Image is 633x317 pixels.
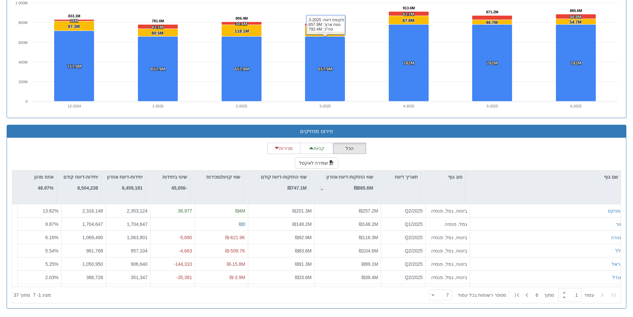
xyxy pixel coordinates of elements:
span: ‏עמוד [584,292,594,298]
span: ₪116.3M [359,235,378,240]
div: 13.62 % [20,208,58,214]
button: מור [616,221,623,228]
div: תאריך דיווח [376,171,420,183]
div: Q1/2025 [384,221,423,228]
span: ₪99.1M [362,261,378,267]
div: 36,977 [153,208,192,214]
strong: ₪747.1M [287,185,307,191]
tspan: 48.8M [570,14,581,19]
div: 1,063,801 [109,234,148,241]
tspan: 43.7M [402,12,414,17]
span: ₪257.2M [359,208,378,214]
button: מגדל [612,274,623,281]
tspan: 782M [571,61,581,66]
p: שווי החזקות-דיווח אחרון [326,173,373,181]
text: 1-2025 [152,104,163,108]
p: יחידות-דיווח קודם [63,173,98,181]
tspan: 781.6M [152,19,164,23]
text: 12-2024 [68,104,81,108]
div: ביטוח, גמל, פנסיה [428,234,467,241]
tspan: 833.1M [68,14,80,18]
div: 6.16 % [20,234,58,241]
div: 386,728 [64,274,103,281]
tspan: 46.7M [486,20,498,25]
div: ביטוח, גמל, פנסיה [428,208,467,214]
div: 906,640 [109,261,148,267]
div: 961,768 [64,247,103,254]
span: ₪33.6M [295,275,312,280]
div: 957,104 [109,247,148,254]
div: ביטוח, גמל, פנסיה [428,274,467,281]
span: ₪4M [235,208,245,214]
div: -35,381 [153,274,192,281]
text: 2-2025 [236,104,247,108]
div: 351,347 [109,274,148,281]
tspan: 792.4M [319,18,331,22]
button: קניות [300,143,333,154]
button: הפניקס [608,208,623,214]
tspan: 871.2M [486,10,498,14]
tspan: 913.6M [403,6,415,10]
p: יחידות-דיווח אחרון [107,173,143,181]
h3: פירוט מחזיקים [12,128,621,134]
tspan: 18M [70,18,78,23]
div: 1,069,490 [64,234,103,241]
tspan: 782M [487,61,498,66]
div: 1,704,647 [64,221,103,228]
span: 6 [536,292,544,298]
text: 5-2025 [487,104,498,108]
div: שווי קניות/מכירות [190,171,243,183]
tspan: 806.4M [236,16,248,20]
div: 2.03 % [20,274,58,281]
button: הראל [612,261,623,267]
tspan: 717.9M [67,64,81,69]
tspan: 782M [403,61,414,66]
div: 9.87 % [20,221,58,228]
button: מכירות [267,143,300,154]
span: ₪104.6M [359,248,378,253]
tspan: 54.7M [570,20,581,25]
div: 2,353,124 [109,208,148,214]
div: סוג גוף [421,171,465,183]
tspan: 1 000M [15,1,28,5]
div: ביטוח, גמל, פנסיה [428,261,467,267]
tspan: 87.8M [402,18,414,23]
tspan: 97.3M [68,24,80,29]
div: כלל [615,247,623,254]
text: 3-2025 [319,104,331,108]
text: 600M [18,41,28,45]
div: 1,704,647 [109,221,148,228]
span: ₪-3.9M [230,275,245,280]
div: 1,050,950 [64,261,103,267]
p: שינוי ביחידות [162,173,187,181]
div: Q2/2025 [384,261,423,267]
button: שמירה לאקסל [295,157,339,169]
div: ‏ מתוך [426,288,619,302]
p: אחוז מהון [34,173,53,181]
text: 400M [18,60,28,64]
div: -144,310 [153,261,192,267]
strong: ₪885.6M [354,185,373,191]
span: ₪-621.9K [225,235,245,240]
button: הכל [333,143,366,154]
span: ₪38.4M [362,275,378,280]
span: ₪-15.8M [227,261,245,267]
div: 5.54 % [20,247,58,254]
span: ₪92.9M [295,235,312,240]
strong: 8,504,238 [77,185,98,191]
strong: 8,459,181 [122,185,143,191]
div: -4,663 [153,247,192,254]
strong: -45,056 [171,185,187,191]
strong: 48.97% [38,185,53,191]
div: ביטוח, גמל, פנסיה [428,247,467,254]
div: מנורה [611,234,623,241]
tspan: 106.1M [318,29,332,34]
text: 200M [18,80,28,84]
div: -5,690 [153,234,192,241]
tspan: 80.5M [152,31,163,36]
span: ₪201.3M [292,208,312,214]
tspan: 657.9M [318,67,332,72]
